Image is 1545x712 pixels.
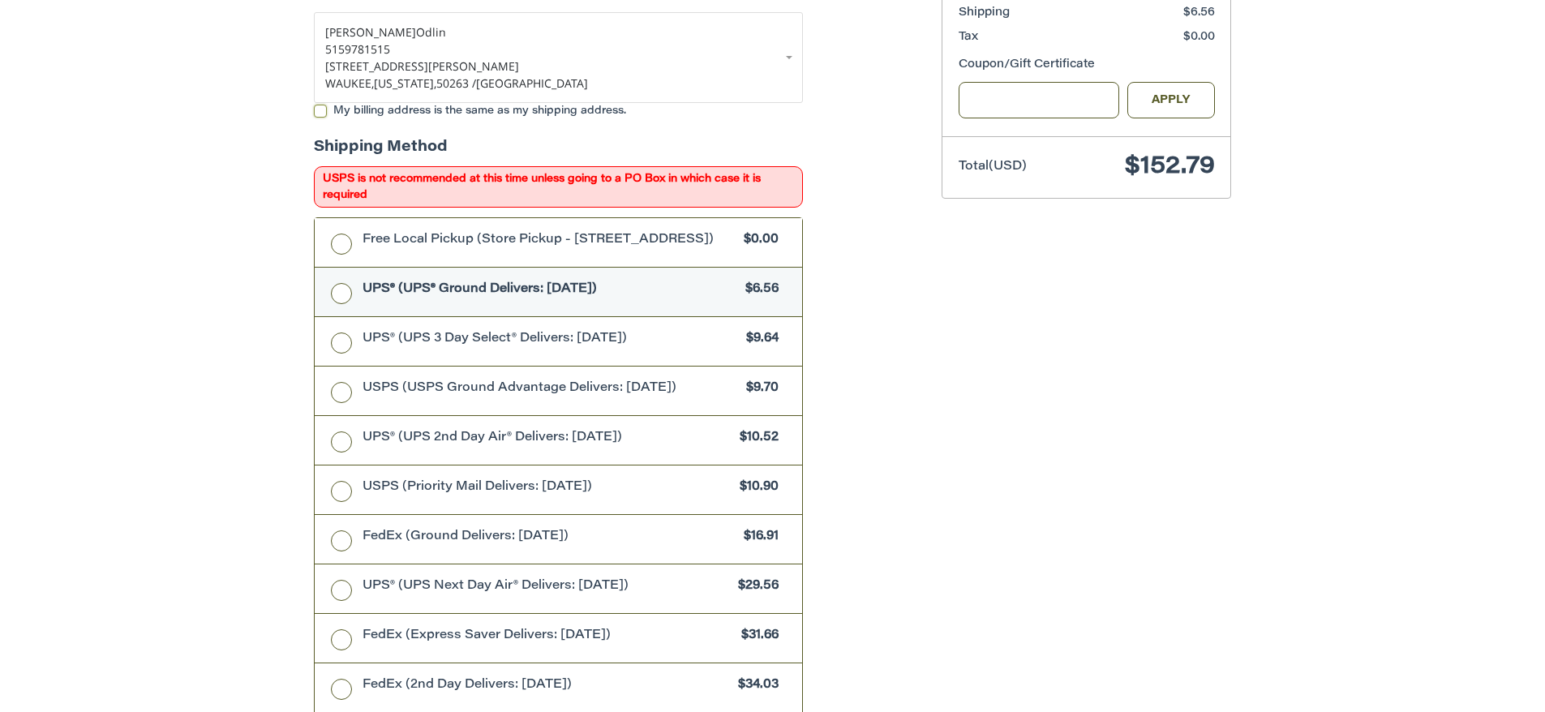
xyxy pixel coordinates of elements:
span: [GEOGRAPHIC_DATA] [476,75,588,91]
span: 5159781515 [325,41,390,57]
span: FedEx (2nd Day Delivers: [DATE]) [363,676,731,695]
span: $9.64 [738,330,779,349]
span: WAUKEE, [325,75,374,91]
span: $9.70 [738,380,779,398]
span: Free Local Pickup (Store Pickup - [STREET_ADDRESS]) [363,231,736,250]
span: UPS® (UPS Next Day Air® Delivers: [DATE]) [363,577,731,596]
span: Odlin [416,24,446,40]
span: Tax [959,32,978,43]
span: $29.56 [730,577,779,596]
span: $31.66 [733,627,779,646]
span: $16.91 [736,528,779,547]
span: [STREET_ADDRESS][PERSON_NAME] [325,58,519,74]
span: Total (USD) [959,161,1027,173]
span: $10.90 [732,478,779,497]
span: [US_STATE], [374,75,436,91]
span: 50263 / [436,75,476,91]
a: Enter or select a different address [314,12,803,103]
span: FedEx (Ground Delivers: [DATE]) [363,528,736,547]
span: Shipping [959,7,1010,19]
span: UPS® (UPS 2nd Day Air® Delivers: [DATE]) [363,429,732,448]
span: $34.03 [730,676,779,695]
button: Apply [1127,82,1215,118]
span: USPS (Priority Mail Delivers: [DATE]) [363,478,732,497]
span: USPS (USPS Ground Advantage Delivers: [DATE]) [363,380,739,398]
span: FedEx (Express Saver Delivers: [DATE]) [363,627,734,646]
span: $10.52 [732,429,779,448]
legend: Shipping Method [314,137,448,167]
span: $0.00 [1183,32,1215,43]
span: $6.56 [1183,7,1215,19]
div: Coupon/Gift Certificate [959,57,1215,74]
input: Gift Certificate or Coupon Code [959,82,1120,118]
span: $152.79 [1125,155,1215,179]
span: $0.00 [736,231,779,250]
span: [PERSON_NAME] [325,24,416,40]
span: UPS® (UPS® Ground Delivers: [DATE]) [363,281,738,299]
span: $6.56 [737,281,779,299]
span: UPS® (UPS 3 Day Select® Delivers: [DATE]) [363,330,739,349]
span: USPS is not recommended at this time unless going to a PO Box in which case it is required [314,166,803,208]
label: My billing address is the same as my shipping address. [314,105,803,118]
